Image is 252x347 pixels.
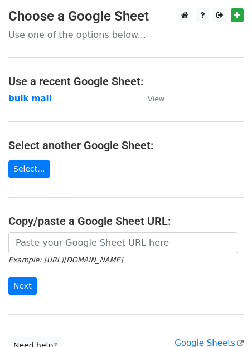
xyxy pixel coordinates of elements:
h3: Choose a Google Sheet [8,8,244,25]
p: Use one of the options below... [8,29,244,41]
h4: Copy/paste a Google Sheet URL: [8,214,244,228]
h4: Use a recent Google Sheet: [8,75,244,88]
input: Paste your Google Sheet URL here [8,232,238,253]
small: View [148,95,164,103]
small: Example: [URL][DOMAIN_NAME] [8,256,123,264]
iframe: Chat Widget [196,294,252,347]
a: Select... [8,160,50,178]
input: Next [8,277,37,295]
h4: Select another Google Sheet: [8,139,244,152]
a: View [137,94,164,104]
a: bulk mail [8,94,52,104]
